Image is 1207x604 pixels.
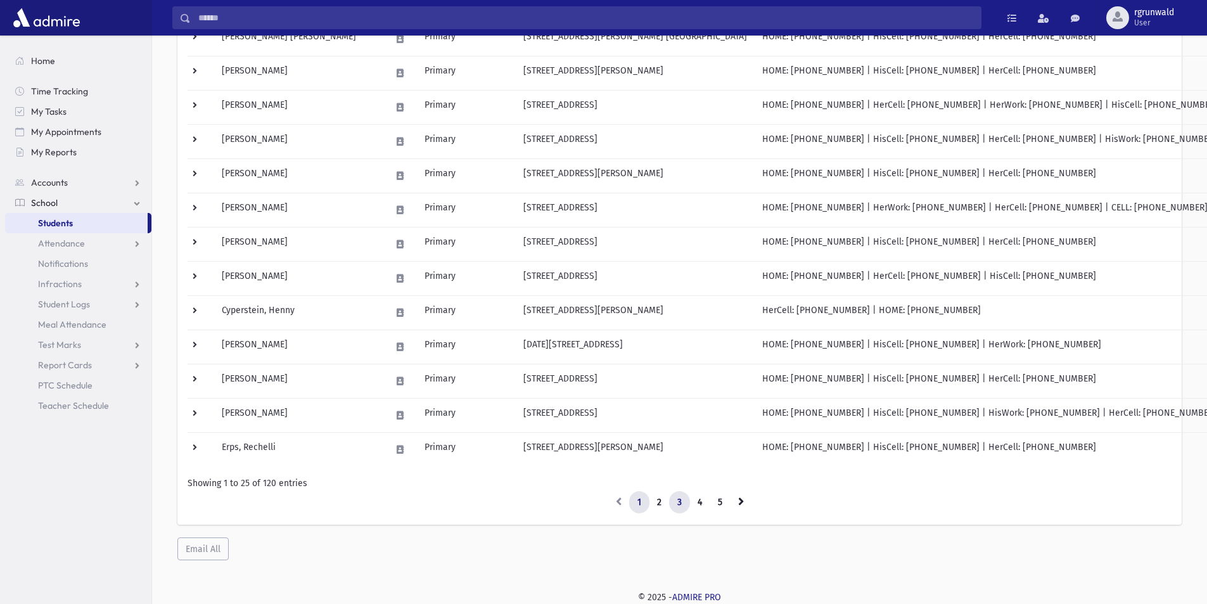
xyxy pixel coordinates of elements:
td: Primary [417,124,468,158]
td: [STREET_ADDRESS][PERSON_NAME] [516,56,755,90]
td: [PERSON_NAME] [214,261,383,295]
span: Teacher Schedule [38,400,109,411]
span: School [31,197,58,209]
span: Test Marks [38,339,81,350]
a: Attendance [5,233,151,254]
span: rgrunwald [1134,8,1174,18]
span: My Appointments [31,126,101,138]
td: [PERSON_NAME] [214,56,383,90]
td: [PERSON_NAME] [214,330,383,364]
input: Search [191,6,981,29]
a: Teacher Schedule [5,395,151,416]
td: Primary [417,158,468,193]
a: Test Marks [5,335,151,355]
td: [PERSON_NAME] [214,124,383,158]
span: Home [31,55,55,67]
td: [DATE][STREET_ADDRESS] [516,330,755,364]
div: © 2025 - [172,591,1187,604]
td: [PERSON_NAME] [214,158,383,193]
a: Home [5,51,151,71]
a: School [5,193,151,213]
a: 5 [710,491,731,514]
span: Infractions [38,278,82,290]
td: [STREET_ADDRESS] [516,227,755,261]
span: My Tasks [31,106,67,117]
td: [STREET_ADDRESS][PERSON_NAME] [516,158,755,193]
img: AdmirePro [10,5,83,30]
span: Students [38,217,73,229]
span: Student Logs [38,299,90,310]
td: Primary [417,90,468,124]
td: [STREET_ADDRESS][PERSON_NAME] [516,432,755,466]
a: Notifications [5,254,151,274]
span: Accounts [31,177,68,188]
td: [STREET_ADDRESS][PERSON_NAME] [GEOGRAPHIC_DATA] [516,22,755,56]
span: My Reports [31,146,77,158]
a: 1 [629,491,649,514]
a: 3 [669,491,690,514]
td: Primary [417,432,468,466]
td: Primary [417,56,468,90]
span: User [1134,18,1174,28]
a: Students [5,213,148,233]
a: My Appointments [5,122,151,142]
td: Primary [417,227,468,261]
a: PTC Schedule [5,375,151,395]
a: 4 [689,491,710,514]
td: Cyperstein, Henny [214,295,383,330]
span: PTC Schedule [38,380,93,391]
button: Email All [177,537,229,560]
span: Meal Attendance [38,319,106,330]
td: Primary [417,295,468,330]
td: [PERSON_NAME] [214,398,383,432]
td: [PERSON_NAME] [214,227,383,261]
td: [PERSON_NAME] [214,193,383,227]
td: [STREET_ADDRESS] [516,364,755,398]
td: Primary [417,364,468,398]
td: [PERSON_NAME] [214,364,383,398]
td: [STREET_ADDRESS] [516,398,755,432]
a: My Tasks [5,101,151,122]
span: Report Cards [38,359,92,371]
a: My Reports [5,142,151,162]
td: [STREET_ADDRESS] [516,261,755,295]
span: Notifications [38,258,88,269]
a: Student Logs [5,294,151,314]
td: Primary [417,398,468,432]
span: Attendance [38,238,85,249]
a: ADMIRE PRO [672,592,721,603]
td: [STREET_ADDRESS] [516,90,755,124]
td: [STREET_ADDRESS][PERSON_NAME] [516,295,755,330]
a: Meal Attendance [5,314,151,335]
td: Primary [417,261,468,295]
td: Primary [417,22,468,56]
td: [PERSON_NAME] [PERSON_NAME] [214,22,383,56]
a: Time Tracking [5,81,151,101]
td: [STREET_ADDRESS] [516,193,755,227]
a: 2 [649,491,670,514]
a: Infractions [5,274,151,294]
a: Report Cards [5,355,151,375]
td: Primary [417,330,468,364]
td: [STREET_ADDRESS] [516,124,755,158]
a: Accounts [5,172,151,193]
td: [PERSON_NAME] [214,90,383,124]
div: Showing 1 to 25 of 120 entries [188,477,1172,490]
span: Time Tracking [31,86,88,97]
td: Erps, Rechelli [214,432,383,466]
td: Primary [417,193,468,227]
